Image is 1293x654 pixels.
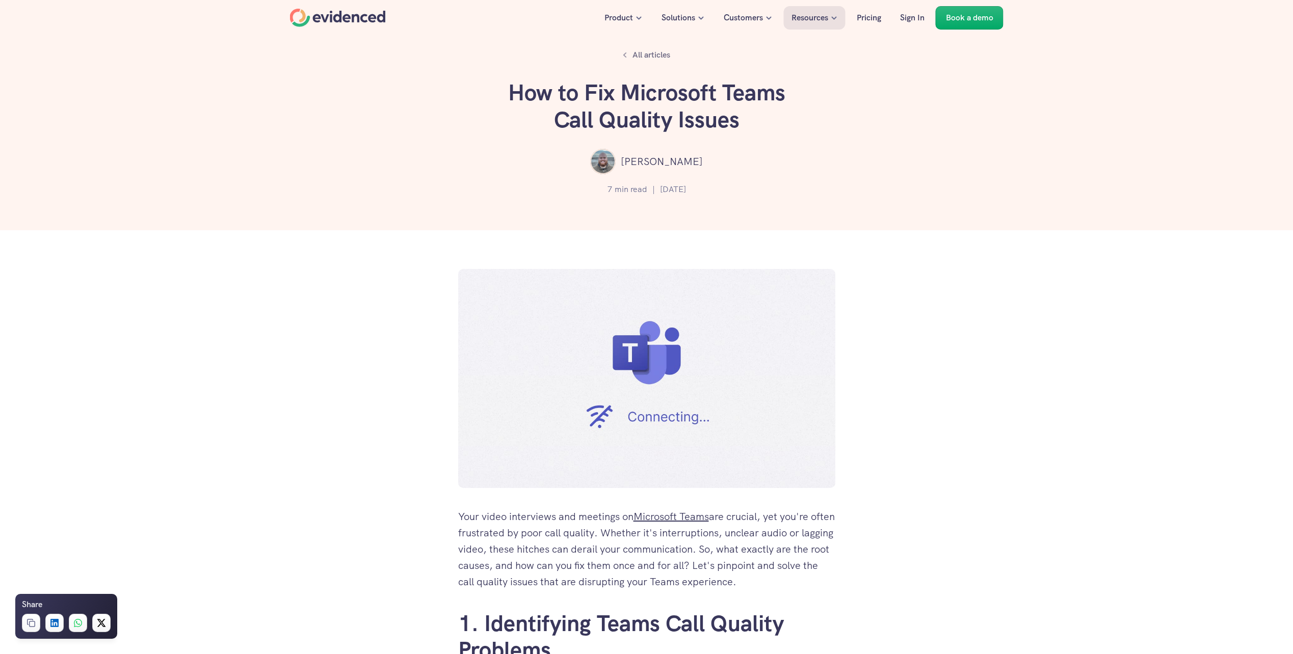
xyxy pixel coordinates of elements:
p: Resources [791,11,828,24]
a: All articles [617,46,676,64]
p: Book a demo [946,11,993,24]
a: Sign In [892,6,932,30]
p: min read [615,183,647,196]
p: All articles [632,48,670,62]
h6: Share [22,598,42,611]
p: [PERSON_NAME] [621,153,703,170]
p: 7 [608,183,612,196]
p: Your video interviews and meetings on are crucial, yet you're often frustrated by poor call quali... [458,508,835,590]
p: Product [604,11,633,24]
img: "" [590,149,616,174]
img: Teams issues [458,269,835,488]
a: Microsoft Teams [634,510,709,523]
p: | [652,183,655,196]
a: Home [290,9,386,27]
p: Customers [724,11,763,24]
a: Pricing [849,6,889,30]
h1: How to Fix Microsoft Teams Call Quality Issues [494,79,800,133]
p: [DATE] [660,183,686,196]
p: Sign In [900,11,925,24]
a: Book a demo [936,6,1004,30]
p: Solutions [662,11,695,24]
p: Pricing [857,11,881,24]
